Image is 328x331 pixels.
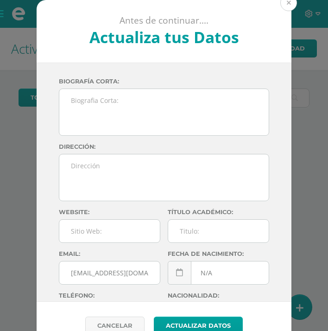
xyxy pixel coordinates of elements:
[168,250,269,257] label: Fecha de nacimiento:
[168,209,269,216] label: Título académico:
[59,209,160,216] label: Website:
[59,292,160,299] label: Teléfono:
[168,220,269,242] input: Titulo:
[62,15,267,26] p: Antes de continuar....
[168,292,269,299] label: Nacionalidad:
[59,220,160,242] input: Sitio Web:
[59,261,160,284] input: Correo Electronico:
[59,250,160,257] label: Email:
[59,143,269,150] label: Dirección:
[59,78,269,85] label: Biografía corta:
[168,261,269,284] input: Fecha de Nacimiento:
[62,26,267,48] h2: Actualiza tus Datos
